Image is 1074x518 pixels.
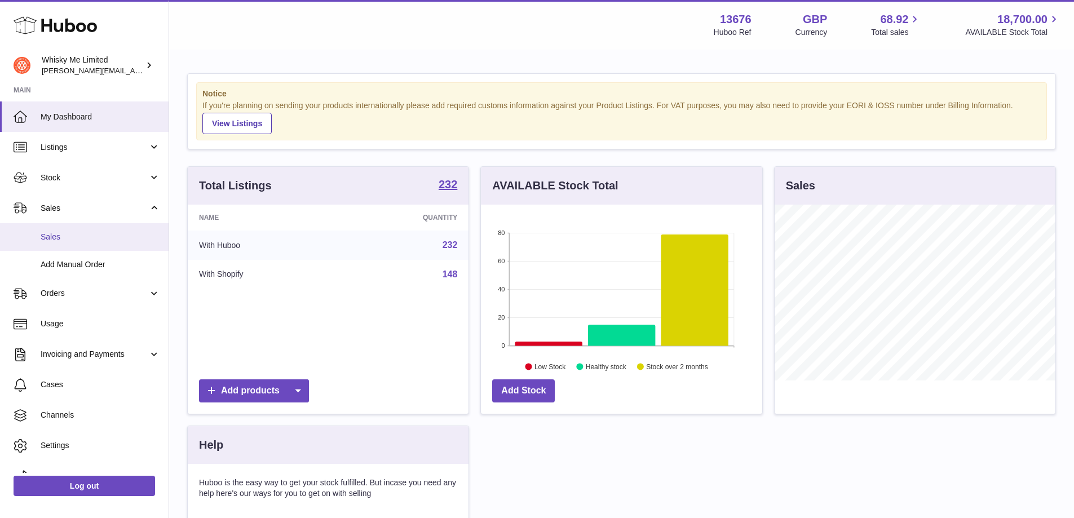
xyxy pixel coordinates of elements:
span: Invoicing and Payments [41,349,148,360]
span: Orders [41,288,148,299]
th: Quantity [339,205,469,231]
span: Cases [41,379,160,390]
span: My Dashboard [41,112,160,122]
text: Low Stock [534,362,566,370]
span: Stock [41,172,148,183]
span: Sales [41,203,148,214]
img: frances@whiskyshop.com [14,57,30,74]
strong: 232 [439,179,457,190]
span: Usage [41,318,160,329]
span: AVAILABLE Stock Total [965,27,1060,38]
text: 40 [498,286,505,293]
strong: GBP [803,12,827,27]
p: Huboo is the easy way to get your stock fulfilled. But incase you need any help here's our ways f... [199,477,457,499]
h3: AVAILABLE Stock Total [492,178,618,193]
div: Huboo Ref [714,27,752,38]
span: Returns [41,471,160,481]
span: [PERSON_NAME][EMAIL_ADDRESS][DOMAIN_NAME] [42,66,226,75]
span: Listings [41,142,148,153]
h3: Total Listings [199,178,272,193]
strong: 13676 [720,12,752,27]
span: Channels [41,410,160,420]
td: With Huboo [188,231,339,260]
text: 20 [498,314,505,321]
text: Stock over 2 months [647,362,708,370]
span: Total sales [871,27,921,38]
text: 80 [498,229,505,236]
strong: Notice [202,88,1041,99]
div: Whisky Me Limited [42,55,143,76]
div: If you're planning on sending your products internationally please add required customs informati... [202,100,1041,134]
text: 60 [498,258,505,264]
a: Add Stock [492,379,555,402]
a: Log out [14,476,155,496]
span: Sales [41,232,160,242]
a: Add products [199,379,309,402]
a: 232 [439,179,457,192]
span: 18,700.00 [997,12,1048,27]
span: Add Manual Order [41,259,160,270]
h3: Help [199,437,223,453]
a: View Listings [202,113,272,134]
h3: Sales [786,178,815,193]
a: 68.92 Total sales [871,12,921,38]
span: 68.92 [880,12,908,27]
a: 148 [443,269,458,279]
span: Settings [41,440,160,451]
a: 232 [443,240,458,250]
div: Currency [795,27,828,38]
text: Healthy stock [586,362,627,370]
th: Name [188,205,339,231]
a: 18,700.00 AVAILABLE Stock Total [965,12,1060,38]
text: 0 [502,342,505,349]
td: With Shopify [188,260,339,289]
